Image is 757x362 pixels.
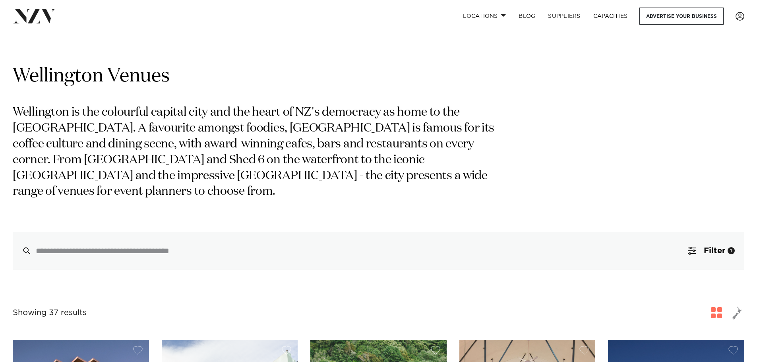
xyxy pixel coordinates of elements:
a: SUPPLIERS [542,8,587,25]
img: nzv-logo.png [13,9,56,23]
div: 1 [728,247,735,254]
a: Advertise your business [639,8,724,25]
a: Capacities [587,8,634,25]
span: Filter [704,247,725,255]
a: BLOG [512,8,542,25]
p: Wellington is the colourful capital city and the heart of NZ's democracy as home to the [GEOGRAPH... [13,105,504,200]
a: Locations [457,8,512,25]
h1: Wellington Venues [13,64,744,89]
button: Filter1 [678,232,744,270]
div: Showing 37 results [13,307,87,319]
